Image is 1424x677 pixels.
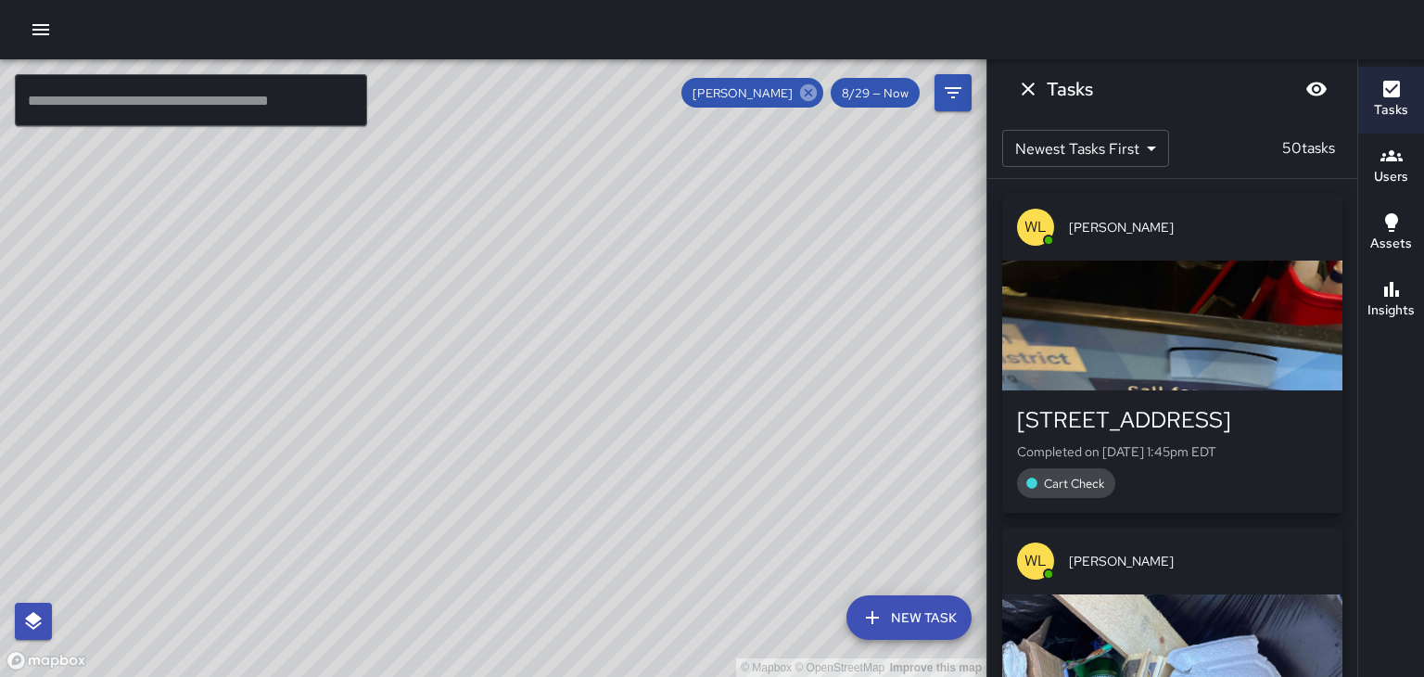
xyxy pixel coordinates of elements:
[1010,70,1047,108] button: Dismiss
[1358,67,1424,134] button: Tasks
[681,85,804,101] span: [PERSON_NAME]
[831,85,920,101] span: 8/29 — Now
[1024,216,1047,238] p: WL
[681,78,823,108] div: [PERSON_NAME]
[1017,405,1328,435] div: [STREET_ADDRESS]
[1370,234,1412,254] h6: Assets
[1275,137,1342,160] p: 50 tasks
[1367,300,1415,321] h6: Insights
[1358,134,1424,200] button: Users
[1024,550,1047,572] p: WL
[1374,100,1408,121] h6: Tasks
[1047,74,1093,104] h6: Tasks
[846,595,972,640] button: New Task
[1033,476,1115,492] span: Cart Check
[1069,218,1328,236] span: [PERSON_NAME]
[1069,552,1328,570] span: [PERSON_NAME]
[1374,167,1408,187] h6: Users
[1002,194,1342,513] button: WL[PERSON_NAME][STREET_ADDRESS]Completed on [DATE] 1:45pm EDTCart Check
[1002,130,1169,167] div: Newest Tasks First
[1298,70,1335,108] button: Blur
[1358,267,1424,334] button: Insights
[1017,442,1328,461] p: Completed on [DATE] 1:45pm EDT
[1358,200,1424,267] button: Assets
[934,74,972,111] button: Filters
